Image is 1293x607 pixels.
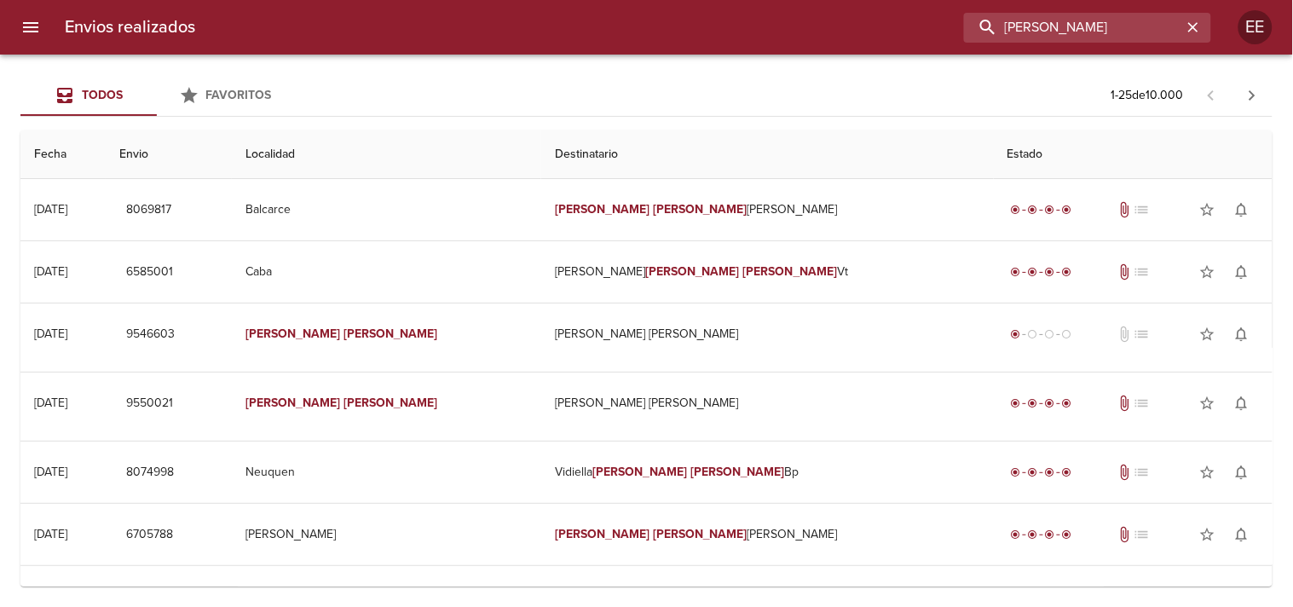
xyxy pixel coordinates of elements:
em: [PERSON_NAME] [645,264,740,279]
td: [PERSON_NAME] [232,504,541,565]
div: Generado [1007,326,1076,343]
span: notifications_none [1233,395,1250,412]
span: radio_button_checked [1028,205,1038,215]
button: 6585001 [119,257,180,288]
span: radio_button_checked [1011,467,1021,477]
em: [PERSON_NAME] [343,396,438,410]
span: star_border [1199,526,1216,543]
span: Pagina anterior [1191,86,1232,103]
span: radio_button_checked [1045,205,1055,215]
span: notifications_none [1233,263,1250,280]
p: 1 - 25 de 10.000 [1111,87,1184,104]
span: Favoritos [206,88,272,102]
span: radio_button_checked [1062,467,1072,477]
span: notifications_none [1233,464,1250,481]
span: star_border [1199,464,1216,481]
span: radio_button_checked [1045,529,1055,540]
span: star_border [1199,201,1216,218]
em: [PERSON_NAME] [690,465,785,479]
td: [PERSON_NAME] [PERSON_NAME] [541,373,994,434]
em: [PERSON_NAME] [245,327,340,341]
em: [PERSON_NAME] [343,327,438,341]
em: [PERSON_NAME] [555,202,649,217]
span: 8069817 [126,199,171,221]
span: radio_button_checked [1028,467,1038,477]
span: No tiene pedido asociado [1133,526,1150,543]
span: radio_button_unchecked [1045,329,1055,339]
span: 9546603 [126,324,175,345]
th: Destinatario [541,130,994,179]
button: Agregar a favoritos [1191,255,1225,289]
button: Agregar a favoritos [1191,455,1225,489]
td: [PERSON_NAME] Vt [541,241,994,303]
button: Agregar a favoritos [1191,386,1225,420]
button: 6705788 [119,519,180,551]
span: radio_button_checked [1011,398,1021,408]
button: Activar notificaciones [1225,255,1259,289]
th: Localidad [232,130,541,179]
span: radio_button_checked [1045,267,1055,277]
td: Balcarce [232,179,541,240]
span: No tiene documentos adjuntos [1116,326,1133,343]
span: Todos [82,88,123,102]
td: Neuquen [232,442,541,503]
span: radio_button_checked [1011,529,1021,540]
div: [DATE] [34,396,67,410]
span: star_border [1199,263,1216,280]
span: radio_button_checked [1062,205,1072,215]
em: [PERSON_NAME] [592,465,687,479]
span: Tiene documentos adjuntos [1116,395,1133,412]
button: 8069817 [119,194,178,226]
div: [DATE] [34,202,67,217]
div: Entregado [1007,526,1076,543]
th: Envio [106,130,232,179]
div: Entregado [1007,263,1076,280]
button: 9546603 [119,319,182,350]
div: [DATE] [34,327,67,341]
th: Fecha [20,130,106,179]
span: radio_button_unchecked [1028,329,1038,339]
td: [PERSON_NAME] [541,504,994,565]
span: Pagina siguiente [1232,75,1273,116]
em: [PERSON_NAME] [653,202,748,217]
span: No tiene pedido asociado [1133,464,1150,481]
span: radio_button_checked [1062,398,1072,408]
div: Abrir información de usuario [1238,10,1273,44]
span: 8074998 [126,462,174,483]
button: Agregar a favoritos [1191,317,1225,351]
div: EE [1238,10,1273,44]
div: [DATE] [34,527,67,541]
em: [PERSON_NAME] [653,527,748,541]
button: Activar notificaciones [1225,193,1259,227]
button: 8074998 [119,457,181,488]
span: radio_button_unchecked [1062,329,1072,339]
span: Tiene documentos adjuntos [1116,201,1133,218]
span: radio_button_checked [1045,398,1055,408]
span: No tiene pedido asociado [1133,395,1150,412]
th: Estado [994,130,1273,179]
button: Agregar a favoritos [1191,193,1225,227]
button: Agregar a favoritos [1191,517,1225,552]
span: radio_button_checked [1011,329,1021,339]
span: radio_button_checked [1011,267,1021,277]
em: [PERSON_NAME] [245,396,340,410]
h6: Envios realizados [65,14,195,41]
span: Tiene documentos adjuntos [1116,526,1133,543]
span: 6585001 [126,262,173,283]
span: radio_button_checked [1062,267,1072,277]
span: No tiene pedido asociado [1133,263,1150,280]
span: radio_button_checked [1028,398,1038,408]
span: star_border [1199,326,1216,343]
button: Activar notificaciones [1225,386,1259,420]
span: notifications_none [1233,526,1250,543]
em: [PERSON_NAME] [555,527,649,541]
div: [DATE] [34,465,67,479]
span: star_border [1199,395,1216,412]
div: Entregado [1007,464,1076,481]
em: [PERSON_NAME] [743,264,838,279]
span: Tiene documentos adjuntos [1116,263,1133,280]
span: Tiene documentos adjuntos [1116,464,1133,481]
button: Activar notificaciones [1225,517,1259,552]
span: No tiene pedido asociado [1133,201,1150,218]
td: Vidiella Bp [541,442,994,503]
